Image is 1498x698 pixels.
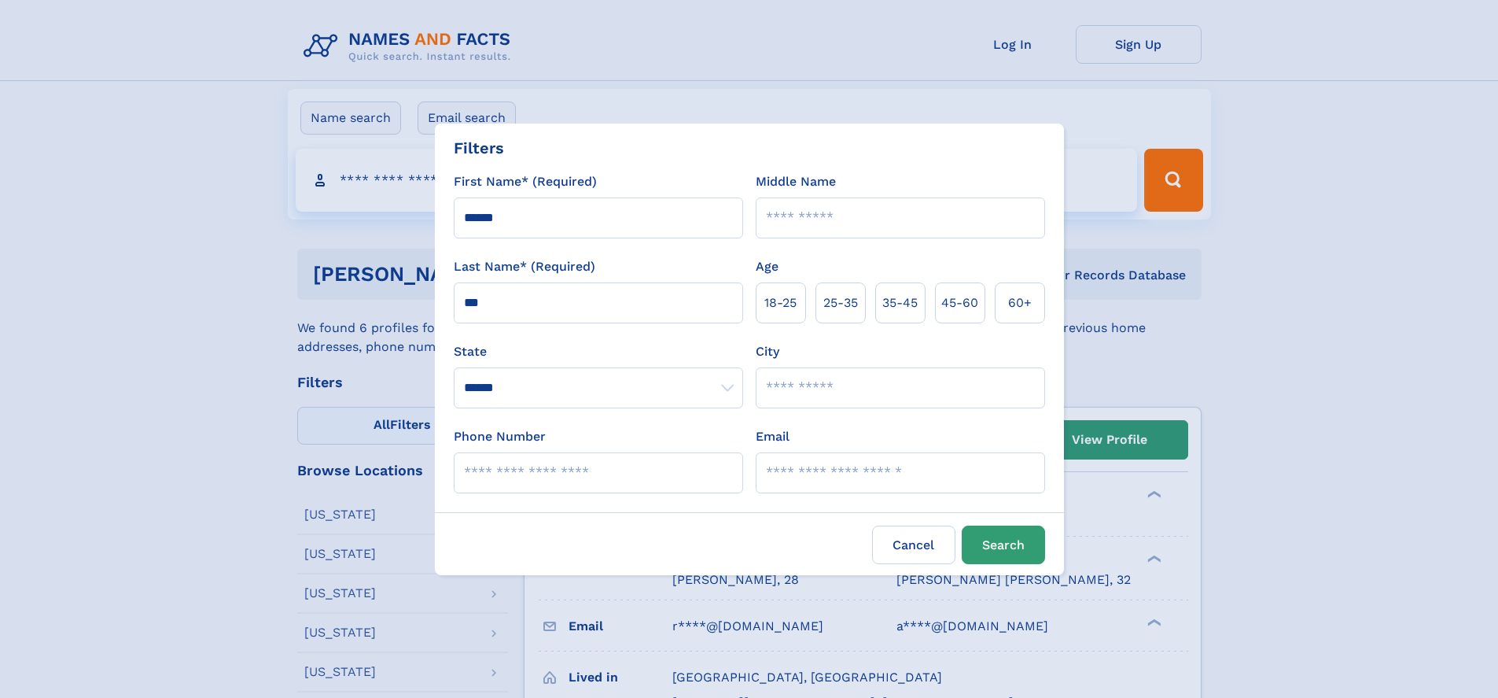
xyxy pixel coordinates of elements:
label: Middle Name [756,172,836,191]
label: Cancel [872,526,955,564]
label: Phone Number [454,427,546,446]
label: State [454,342,743,361]
span: 35‑45 [882,294,918,312]
span: 18‑25 [764,294,797,312]
div: Filters [454,136,504,160]
label: City [756,342,779,361]
button: Search [962,526,1045,564]
label: Email [756,427,789,446]
span: 45‑60 [941,294,978,312]
label: Age [756,257,778,276]
span: 60+ [1008,294,1032,312]
label: First Name* (Required) [454,172,597,191]
label: Last Name* (Required) [454,257,595,276]
span: 25‑35 [823,294,858,312]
